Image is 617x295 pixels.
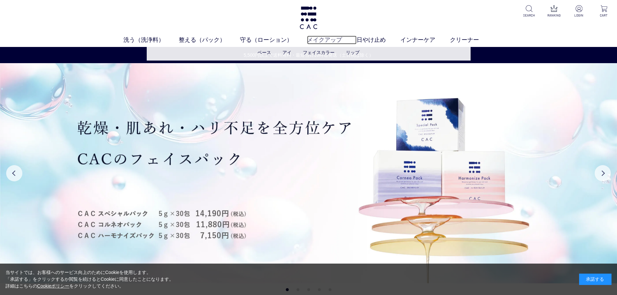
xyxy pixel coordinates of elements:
[521,5,537,18] a: SEARCH
[257,50,271,55] a: ベース
[6,269,174,289] div: 当サイトでは、お客様へのサービス向上のためにCookieを使用します。 「承諾する」をクリックするか閲覧を続けるとCookieに同意したことになります。 詳細はこちらの をクリックしてください。
[571,5,587,18] a: LOGIN
[179,36,240,44] a: 整える（パック）
[357,36,400,44] a: 日やけ止め
[240,36,307,44] a: 守る（ローション）
[307,36,357,44] a: メイクアップ
[571,13,587,18] p: LOGIN
[521,13,537,18] p: SEARCH
[346,50,360,55] a: リップ
[579,274,611,285] div: 承諾する
[123,36,179,44] a: 洗う（洗浄料）
[400,36,450,44] a: インナーケア
[303,50,335,55] a: フェイスカラー
[596,13,612,18] p: CART
[282,50,291,55] a: アイ
[546,5,562,18] a: RANKING
[0,52,617,59] a: 5,500円以上で送料無料・最短当日16時迄発送（土日祝は除く）
[596,5,612,18] a: CART
[595,165,611,181] button: Next
[299,6,318,29] img: logo
[37,283,70,289] a: Cookieポリシー
[450,36,494,44] a: クリーナー
[546,13,562,18] p: RANKING
[6,165,22,181] button: Previous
